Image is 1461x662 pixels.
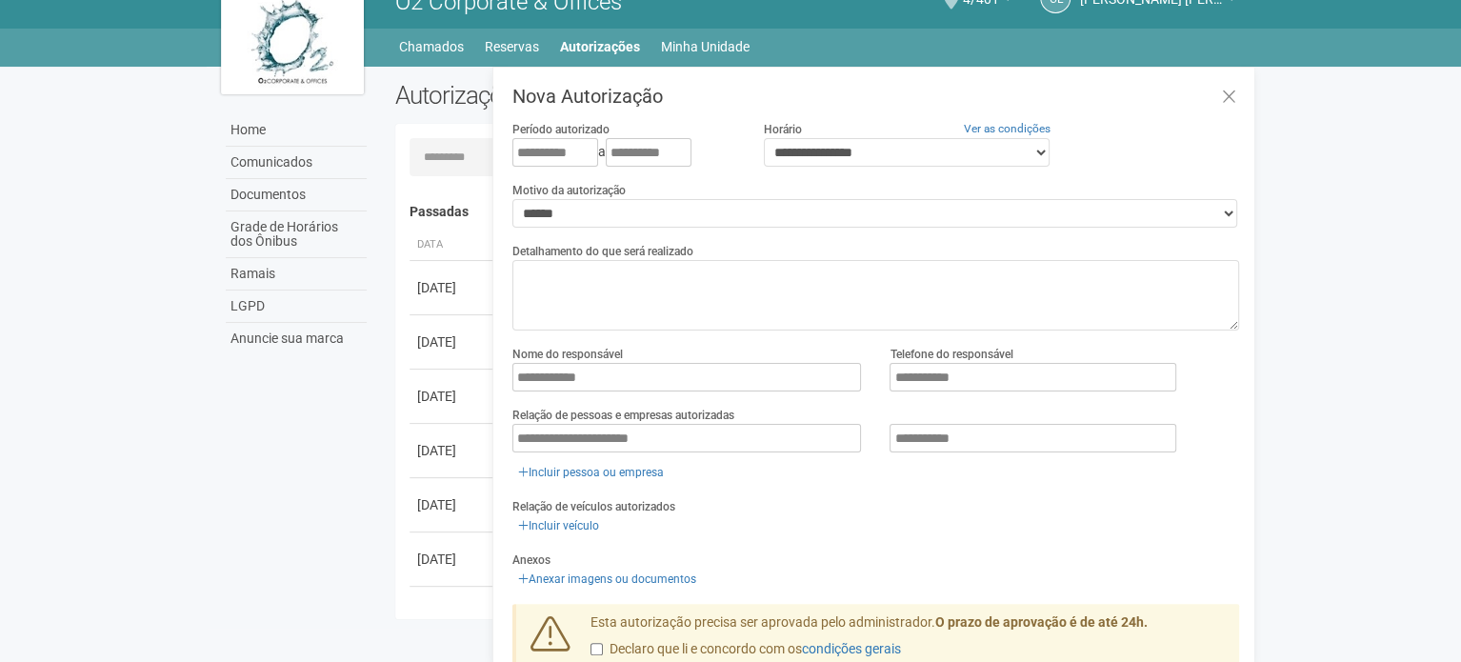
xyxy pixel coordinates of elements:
a: Reservas [485,33,539,60]
a: Minha Unidade [661,33,750,60]
div: [DATE] [417,441,488,460]
label: Período autorizado [512,121,610,138]
div: [DATE] [417,332,488,351]
label: Relação de veículos autorizados [512,498,675,515]
a: LGPD [226,291,367,323]
a: Documentos [226,179,367,211]
div: a [512,138,735,167]
h3: Nova Autorização [512,87,1239,106]
a: Home [226,114,367,147]
a: Incluir pessoa ou empresa [512,462,670,483]
a: Anuncie sua marca [226,323,367,354]
label: Nome do responsável [512,346,623,363]
label: Detalhamento do que será realizado [512,243,693,260]
strong: O prazo de aprovação é de até 24h. [935,614,1148,630]
h2: Autorizações [395,81,803,110]
a: Ramais [226,258,367,291]
label: Horário [764,121,802,138]
label: Declaro que li e concordo com os [590,640,901,659]
a: Chamados [399,33,464,60]
label: Anexos [512,552,550,569]
input: Declaro que li e concordo com oscondições gerais [590,643,603,655]
label: Telefone do responsável [890,346,1012,363]
label: Motivo da autorização [512,182,626,199]
h4: Passadas [410,205,1226,219]
div: [DATE] [417,495,488,514]
a: Ver as condições [964,122,1051,135]
div: [DATE] [417,278,488,297]
div: [DATE] [417,604,488,623]
div: [DATE] [417,387,488,406]
a: Anexar imagens ou documentos [512,569,702,590]
a: Incluir veículo [512,515,605,536]
a: Grade de Horários dos Ônibus [226,211,367,258]
label: Relação de pessoas e empresas autorizadas [512,407,734,424]
div: [DATE] [417,550,488,569]
a: Comunicados [226,147,367,179]
a: Autorizações [560,33,640,60]
th: Data [410,230,495,261]
a: condições gerais [802,641,901,656]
